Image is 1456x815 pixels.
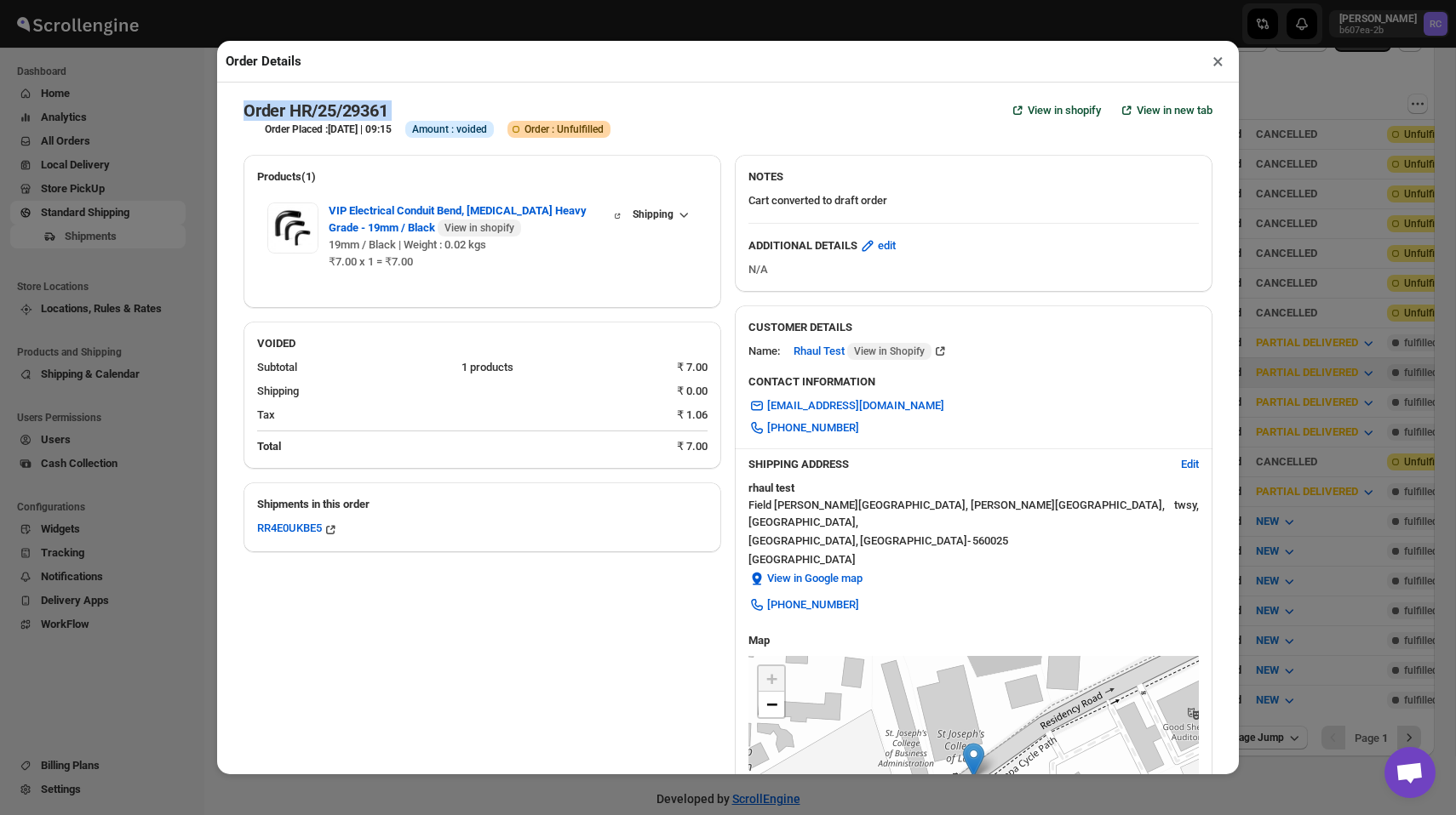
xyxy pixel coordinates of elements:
[329,255,413,268] span: ₹7.00 x 1 = ₹7.00
[766,668,777,689] span: +
[257,383,663,400] div: Shipping
[748,343,780,360] div: Name:
[329,202,612,237] span: VIP Electrical Conduit Bend, [MEDICAL_DATA] Heavy Grade - 19mm / Black
[461,359,664,376] div: 1 products
[267,202,318,254] img: Item
[794,345,949,357] a: Rhaul Test View in Shopify
[1028,102,1101,119] span: View in shopify
[677,383,708,400] div: ₹ 0.00
[738,591,869,618] a: [PHONE_NUMBER]
[748,551,1199,568] span: [GEOGRAPHIC_DATA]
[412,123,487,136] span: Amount : voided
[748,497,1172,531] span: Field [PERSON_NAME][GEOGRAPHIC_DATA], [PERSON_NAME][GEOGRAPHIC_DATA], [GEOGRAPHIC_DATA] ,
[677,438,708,455] div: ₹ 7.00
[860,533,971,550] span: [GEOGRAPHIC_DATA] -
[257,407,663,424] div: Tax
[444,221,514,235] span: View in shopify
[794,343,931,360] span: Rhaul Test
[759,692,784,717] a: Zoom out
[767,397,944,414] span: [EMAIL_ADDRESS][DOMAIN_NAME]
[633,208,674,221] span: Shipping
[1206,49,1230,73] button: ×
[748,263,768,276] span: N/A
[759,666,784,692] a: Zoom in
[1108,97,1223,124] button: View in new tab
[748,482,794,494] b: rhaul test
[972,533,1008,550] span: 560025
[257,440,281,453] b: Total
[767,570,863,587] span: View in Google map
[963,743,984,778] img: Marker
[257,359,448,376] div: Subtotal
[748,632,1199,649] h3: Map
[1174,497,1199,531] span: twsy ,
[257,168,708,185] h2: Products(1)
[738,392,954,419] a: [EMAIL_ADDRESS][DOMAIN_NAME]
[748,319,1199,336] h3: CUSTOMER DETAILS
[257,521,339,539] button: RR4E0UKBE5
[738,565,873,592] button: View in Google map
[748,373,1199,390] h3: CONTACT INFORMATION
[525,123,604,136] span: Order : Unfulfilled
[767,419,859,436] span: [PHONE_NUMBER]
[878,237,896,254] span: edit
[1171,451,1209,478] button: Edit
[396,238,486,251] span: | Weight : 0.02 kgs
[1181,456,1199,473] span: Edit
[748,237,857,254] b: ADDITIONAL DETAILS
[1384,747,1436,798] div: Open chat
[257,335,708,352] h2: VOIDED
[766,693,777,715] span: −
[999,97,1111,124] a: View in shopify
[265,123,392,136] h3: Order Placed :
[748,456,1167,473] h3: SHIPPING ADDRESS
[244,100,388,121] h2: Order HR/25/29361
[748,533,858,550] span: [GEOGRAPHIC_DATA] ,
[257,496,708,513] h2: Shipments in this order
[849,232,906,259] button: edit
[226,53,301,70] h2: Order Details
[677,359,708,376] div: ₹ 7.00
[854,345,925,358] span: View in Shopify
[328,123,392,135] b: [DATE] | 09:15
[748,170,783,183] b: NOTES
[622,202,697,226] button: Shipping
[329,238,396,251] span: 19mm / Black
[329,204,622,217] a: VIP Electrical Conduit Bend, [MEDICAL_DATA] Heavy Grade - 19mm / Black View in shopify
[1137,102,1212,119] span: View in new tab
[738,414,869,442] a: [PHONE_NUMBER]
[748,192,1199,209] p: Cart converted to draft order
[767,596,859,613] span: [PHONE_NUMBER]
[677,407,708,424] div: ₹ 1.06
